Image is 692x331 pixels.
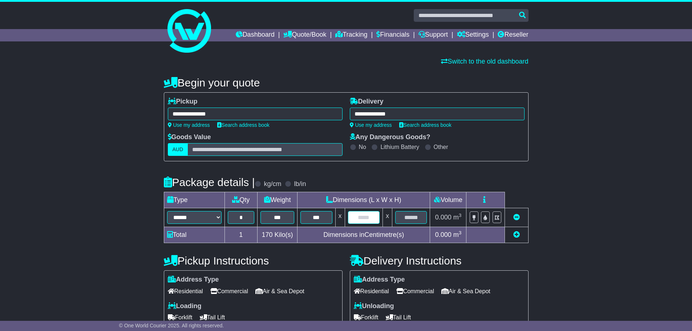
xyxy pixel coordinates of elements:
[350,122,392,128] a: Use my address
[459,230,462,235] sup: 3
[168,122,210,128] a: Use my address
[168,312,193,323] span: Forklift
[168,302,202,310] label: Loading
[359,144,366,150] label: No
[380,144,419,150] label: Lithium Battery
[164,192,224,208] td: Type
[294,180,306,188] label: lb/in
[217,122,270,128] a: Search address book
[164,227,224,243] td: Total
[457,29,489,41] a: Settings
[258,227,298,243] td: Kilo(s)
[168,286,203,297] span: Residential
[354,302,394,310] label: Unloading
[224,192,258,208] td: Qty
[459,213,462,218] sup: 3
[262,231,273,238] span: 170
[354,286,389,297] span: Residential
[498,29,528,41] a: Reseller
[164,176,255,188] h4: Package details |
[210,286,248,297] span: Commercial
[236,29,275,41] a: Dashboard
[200,312,225,323] span: Tail Lift
[376,29,409,41] a: Financials
[441,58,528,65] a: Switch to the old dashboard
[224,227,258,243] td: 1
[350,98,384,106] label: Delivery
[335,208,345,227] td: x
[354,312,379,323] span: Forklift
[441,286,490,297] span: Air & Sea Depot
[258,192,298,208] td: Weight
[354,276,405,284] label: Address Type
[350,133,430,141] label: Any Dangerous Goods?
[168,133,211,141] label: Goods Value
[164,77,529,89] h4: Begin your quote
[513,214,520,221] a: Remove this item
[434,144,448,150] label: Other
[435,214,452,221] span: 0.000
[264,180,281,188] label: kg/cm
[399,122,452,128] a: Search address book
[335,29,367,41] a: Tracking
[350,255,529,267] h4: Delivery Instructions
[383,208,392,227] td: x
[168,276,219,284] label: Address Type
[168,98,198,106] label: Pickup
[453,214,462,221] span: m
[513,231,520,238] a: Add new item
[168,143,188,156] label: AUD
[396,286,434,297] span: Commercial
[298,227,430,243] td: Dimensions in Centimetre(s)
[164,255,343,267] h4: Pickup Instructions
[418,29,448,41] a: Support
[119,323,224,328] span: © One World Courier 2025. All rights reserved.
[283,29,326,41] a: Quote/Book
[386,312,411,323] span: Tail Lift
[435,231,452,238] span: 0.000
[255,286,304,297] span: Air & Sea Depot
[453,231,462,238] span: m
[430,192,466,208] td: Volume
[298,192,430,208] td: Dimensions (L x W x H)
